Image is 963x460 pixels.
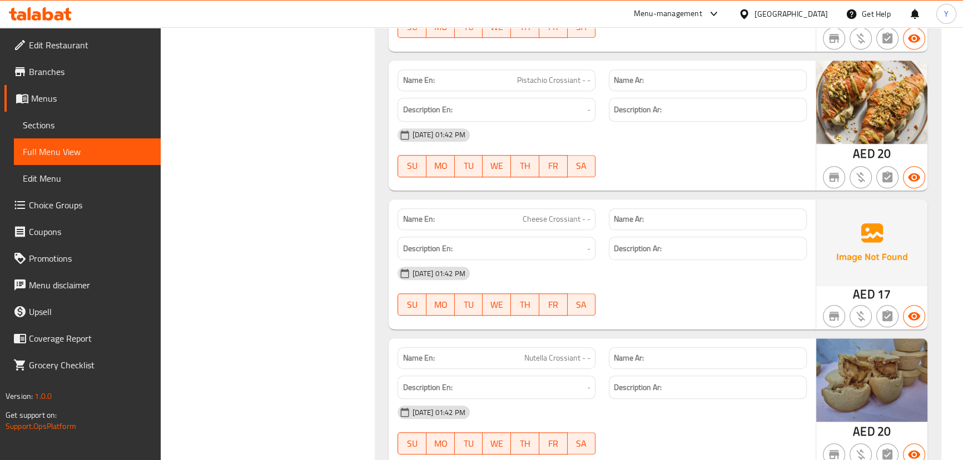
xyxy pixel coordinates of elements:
span: - [587,242,590,256]
span: Choice Groups [29,198,152,212]
span: Edit Restaurant [29,38,152,52]
span: TH [515,19,535,35]
button: TU [455,293,483,316]
span: Menu disclaimer [29,278,152,292]
button: WE [483,432,511,454]
span: - [587,381,590,394]
span: TU [459,297,479,313]
span: Edit Menu [23,172,152,185]
button: Purchased item [850,166,872,188]
span: SU [403,297,422,313]
a: Promotions [4,245,161,272]
span: MO [431,436,450,452]
span: 20 [877,421,891,442]
button: SU [398,293,426,316]
span: FR [544,19,563,35]
strong: Description Ar: [614,242,662,256]
span: 17 [877,283,891,305]
span: SU [403,436,422,452]
button: TU [455,432,483,454]
button: SA [568,155,596,177]
span: Grocery Checklist [29,358,152,372]
button: MO [426,155,455,177]
span: MO [431,297,450,313]
button: Purchased item [850,305,872,327]
span: SA [572,297,592,313]
span: FR [544,297,563,313]
span: Sections [23,118,152,132]
button: FR [539,155,568,177]
strong: Description Ar: [614,103,662,117]
a: Edit Menu [14,165,161,192]
a: Coupons [4,218,161,245]
strong: Description En: [403,381,452,394]
button: TH [511,432,539,454]
button: Not has choices [876,305,899,327]
a: Branches [4,58,161,85]
span: Nutella Crossiant - - [524,352,590,364]
strong: Name Ar: [614,74,644,86]
img: mmw_638958733537909668 [816,338,927,422]
span: [DATE] 01:42 PM [408,407,469,418]
strong: Name Ar: [614,213,644,225]
button: FR [539,432,568,454]
button: Not branch specific item [823,27,845,49]
a: Grocery Checklist [4,352,161,378]
span: MO [431,158,450,174]
a: Support.OpsPlatform [6,419,76,433]
div: Menu-management [634,7,702,21]
span: SU [403,158,422,174]
button: FR [539,293,568,316]
span: Promotions [29,252,152,265]
button: TH [511,293,539,316]
a: Choice Groups [4,192,161,218]
span: WE [487,436,507,452]
span: Coupons [29,225,152,238]
button: Not branch specific item [823,305,845,327]
span: Upsell [29,305,152,318]
span: WE [487,297,507,313]
strong: Name En: [403,74,434,86]
button: Available [903,166,925,188]
button: Available [903,27,925,49]
a: Full Menu View [14,138,161,165]
span: 20 [877,143,891,164]
span: AED [853,283,875,305]
span: MO [431,19,450,35]
span: SU [403,19,422,35]
button: Purchased item [850,27,872,49]
a: Coverage Report [4,325,161,352]
button: SU [398,432,426,454]
button: SA [568,432,596,454]
span: Full Menu View [23,145,152,158]
span: WE [487,19,507,35]
strong: Name Ar: [614,352,644,364]
strong: Name En: [403,213,434,225]
span: 1.0.0 [34,389,52,403]
a: Sections [14,112,161,138]
button: Not has choices [876,166,899,188]
span: SA [572,19,592,35]
button: TU [455,155,483,177]
span: FR [544,436,563,452]
span: FR [544,158,563,174]
button: Not has choices [876,27,899,49]
span: - [587,103,590,117]
a: Menu disclaimer [4,272,161,298]
button: SA [568,293,596,316]
a: Edit Restaurant [4,32,161,58]
span: Cheese Crossiant - - [523,213,590,225]
span: AED [853,143,875,164]
img: Ae5nvW7+0k+MAAAAAElFTkSuQmCC [816,199,927,286]
button: SU [398,155,426,177]
button: MO [426,432,455,454]
span: TH [515,436,535,452]
span: Branches [29,65,152,78]
span: [DATE] 01:42 PM [408,129,469,140]
strong: Description En: [403,103,452,117]
div: [GEOGRAPHIC_DATA] [754,8,828,20]
span: Coverage Report [29,332,152,345]
button: TH [511,155,539,177]
strong: Description Ar: [614,381,662,394]
button: WE [483,155,511,177]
